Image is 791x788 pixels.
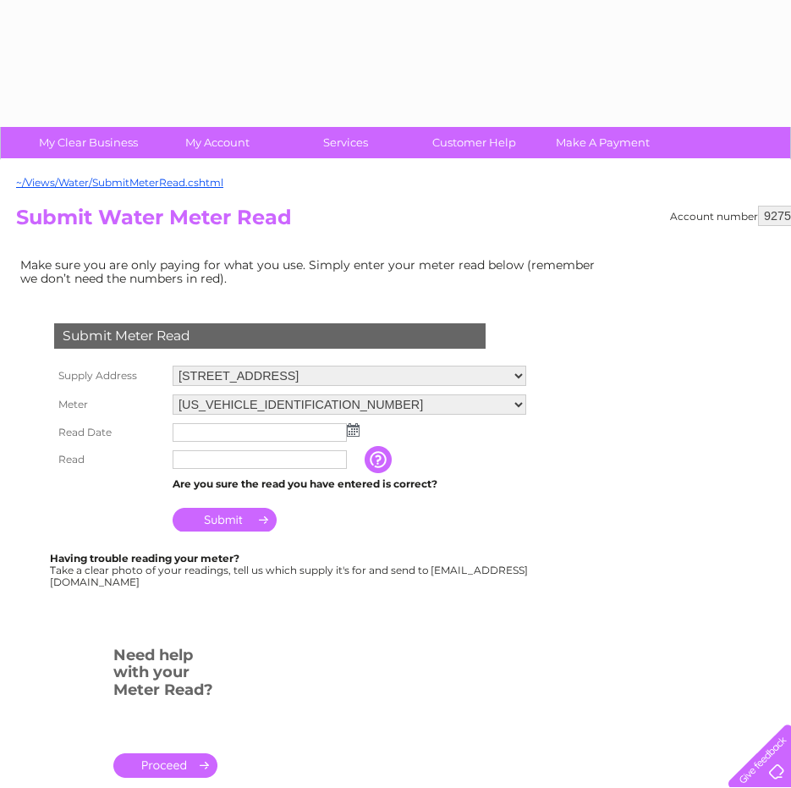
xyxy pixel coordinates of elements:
[50,361,168,390] th: Supply Address
[347,423,360,437] img: ...
[113,753,217,778] a: .
[16,254,608,289] td: Make sure you are only paying for what you use. Simply enter your meter read below (remember we d...
[19,127,158,158] a: My Clear Business
[50,446,168,473] th: Read
[50,552,239,565] b: Having trouble reading your meter?
[50,390,168,419] th: Meter
[16,176,223,189] a: ~/Views/Water/SubmitMeterRead.cshtml
[113,643,217,708] h3: Need help with your Meter Read?
[168,473,530,495] td: Are you sure the read you have entered is correct?
[50,553,530,587] div: Take a clear photo of your readings, tell us which supply it's for and send to [EMAIL_ADDRESS][DO...
[54,323,486,349] div: Submit Meter Read
[365,446,395,473] input: Information
[276,127,415,158] a: Services
[147,127,287,158] a: My Account
[404,127,544,158] a: Customer Help
[533,127,673,158] a: Make A Payment
[50,419,168,446] th: Read Date
[173,508,277,532] input: Submit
